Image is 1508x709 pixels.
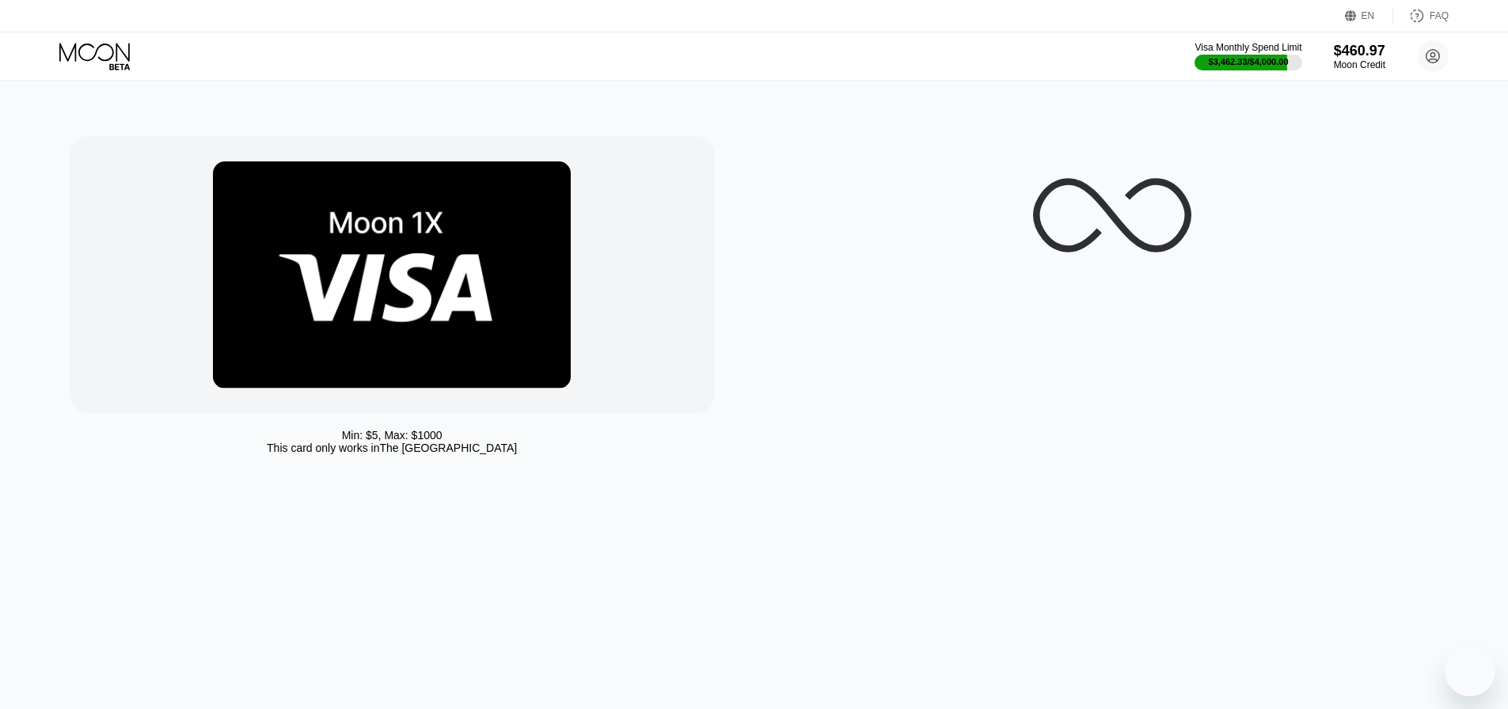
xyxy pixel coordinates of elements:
[1334,43,1385,59] div: $460.97
[267,442,517,454] div: This card only works in The [GEOGRAPHIC_DATA]
[1345,8,1393,24] div: EN
[1195,42,1301,70] div: Visa Monthly Spend Limit$3,462.33/$4,000.00
[1195,42,1301,53] div: Visa Monthly Spend Limit
[1209,57,1289,66] div: $3,462.33 / $4,000.00
[342,429,443,442] div: Min: $ 5 , Max: $ 1000
[1334,59,1385,70] div: Moon Credit
[1362,10,1375,21] div: EN
[1430,10,1449,21] div: FAQ
[1334,43,1385,70] div: $460.97Moon Credit
[1445,646,1495,696] iframe: Button to launch messaging window, conversation in progress
[1393,8,1449,24] div: FAQ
